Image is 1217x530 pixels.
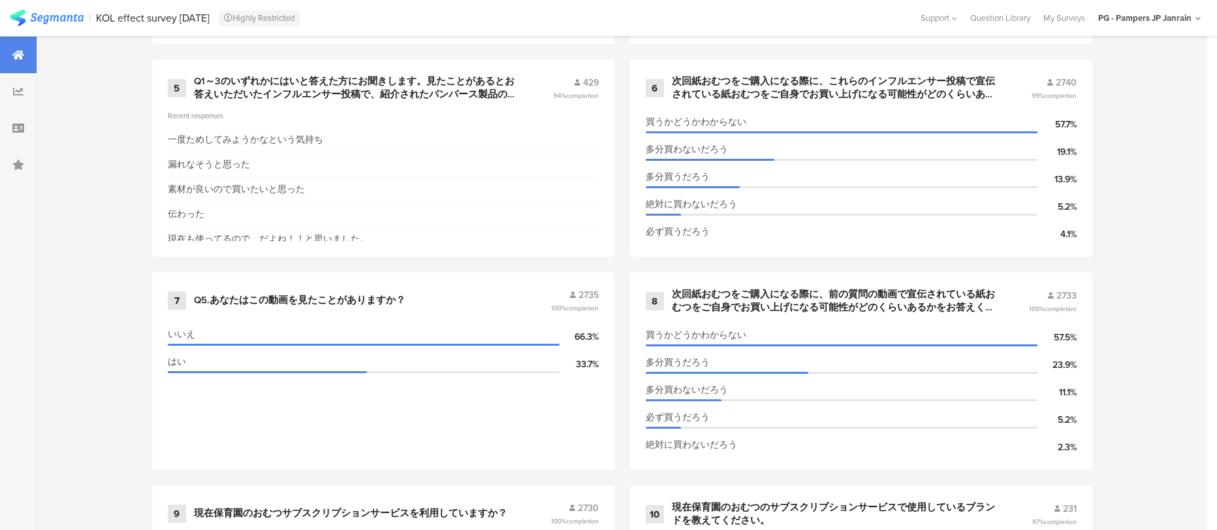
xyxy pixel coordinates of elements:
div: 8 [646,292,664,310]
span: 多分買うだろう [646,170,710,184]
div: 現在も使ってるので、だよね！！と思いました。 [168,232,369,246]
div: 9 [168,505,186,523]
span: completion [1044,91,1077,101]
span: 231 [1063,502,1077,516]
span: completion [1044,517,1077,527]
div: Q5.あなたはこの動画を見たことがありますか？ [194,294,405,307]
span: completion [566,91,599,101]
span: 100% [551,303,599,313]
div: 次回紙おむつをご購入になる際に、前の質問の動画で宣伝されている紙おむつをご自身でお買い上げになる可能性がどのくらいあるかをお答えください。 [672,288,997,314]
div: 現在保育園のおむつのサブスクリプションサービスで使用しているブランドを教えてください。 [672,501,1000,527]
span: 必ず買うだろう [646,225,710,239]
span: 必ず買うだろう [646,410,710,424]
span: 多分買うだろう [646,356,710,369]
div: 10 [646,505,664,523]
div: PG - Pampers JP Janrain [1098,12,1192,24]
div: 5 [168,79,186,97]
div: Recent responses [168,110,599,121]
span: 多分買わないだろう [646,383,728,397]
span: 94% [554,91,599,101]
div: 19.1% [1037,145,1077,159]
div: 漏れなそうと思った [168,157,250,171]
span: completion [566,303,599,313]
span: 99% [1032,91,1077,101]
div: 33.7% [560,357,599,371]
span: 2733 [1056,289,1077,303]
span: いいえ [168,327,195,341]
img: segmanta logo [10,10,84,26]
a: My Surveys [1037,12,1092,24]
span: 買うかどうかわからない [646,115,746,129]
span: 2740 [1056,76,1077,90]
div: 57.7% [1037,118,1077,131]
div: 11.1% [1037,386,1077,399]
span: 2735 [578,288,599,302]
span: 絶対に買わないだろう [646,197,737,211]
span: 絶対に買わないだろう [646,438,737,452]
div: 66.3% [560,330,599,344]
div: 13.9% [1037,173,1077,186]
div: KOL effect survey [DATE] [96,12,210,24]
a: Question Library [964,12,1037,24]
div: 伝わった [168,207,204,221]
div: 5.2% [1037,413,1077,427]
div: Highly Restricted [219,10,300,26]
div: 23.9% [1037,358,1077,372]
div: 4.1% [1037,227,1077,241]
span: 429 [583,76,599,90]
span: 100% [1029,304,1077,314]
span: 100% [551,516,599,526]
div: | [89,10,91,25]
span: 多分買わないだろう [646,142,728,156]
div: Support [921,8,957,28]
span: はい [168,355,186,369]
div: 現在保育園のおむつサブスクリプションサービスを利用していますか？ [194,507,507,520]
span: 97% [1032,517,1077,527]
span: 2730 [578,501,599,515]
span: 買うかどうかわからない [646,328,746,342]
div: Q1～3のいずれかにはいと答えた方にお聞きします。見たことがあるとお答えいただいたインフルエンサー投稿で、紹介されたパンパース製品の便益や魅力について、どう感じられましたか？ [194,75,522,101]
div: 57.5% [1037,331,1077,344]
div: 2.3% [1037,440,1077,454]
span: completion [566,516,599,526]
div: 一度ためしてみようかなという気持ち [168,133,323,146]
div: 7 [168,291,186,310]
div: 6 [646,79,664,97]
div: 5.2% [1037,200,1077,214]
span: completion [1044,304,1077,314]
div: 素材が良いので買いたいと思った [168,182,305,196]
div: 次回紙おむつをご購入になる際に、これらのインフルエンサー投稿で宣伝されている紙おむつをご自身でお買い上げになる可能性がどのくらいあるかをお答えください。 [672,75,1000,101]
